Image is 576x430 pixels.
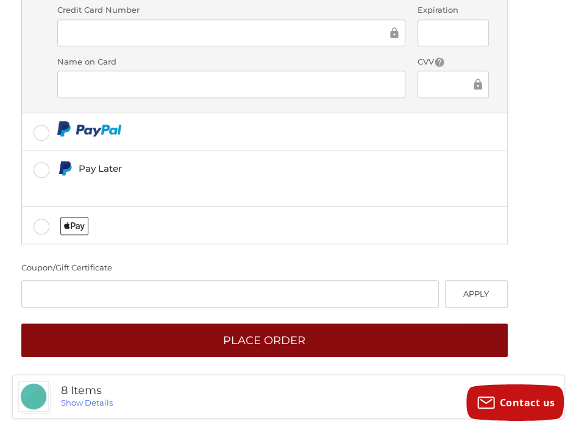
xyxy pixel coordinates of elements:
[21,280,439,308] input: Gift Certificate or Coupon Code
[426,26,481,40] iframe: Secure Credit Card Frame - Expiration Date
[57,161,73,176] img: Pay Later icon
[418,56,489,68] label: CVV
[61,384,310,398] h3: 8 Items
[61,398,113,407] a: Show Details
[500,396,555,409] span: Contact us
[466,384,564,421] button: Contact us
[445,280,508,308] button: Apply
[57,121,121,136] img: PayPal icon
[426,77,472,91] iframe: Secure Credit Card Frame - CVV
[21,262,508,274] div: Coupon/Gift Certificate
[57,56,405,68] label: Name on Card
[21,323,508,357] button: Place Order
[66,26,388,40] iframe: Secure Credit Card Frame - Credit Card Number
[309,387,558,406] h3: $176.21
[60,217,89,235] img: Applepay icon
[19,382,48,411] img: 5" Green Film PSA Self Adhesive Wet / Dry Sanding Discs - 50 Pack
[79,158,305,178] div: Pay Later
[66,77,397,91] iframe: Secure Credit Card Frame - Cardholder Name
[57,4,405,16] label: Credit Card Number
[418,4,489,16] label: Expiration
[57,181,305,192] iframe: PayPal Message 1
